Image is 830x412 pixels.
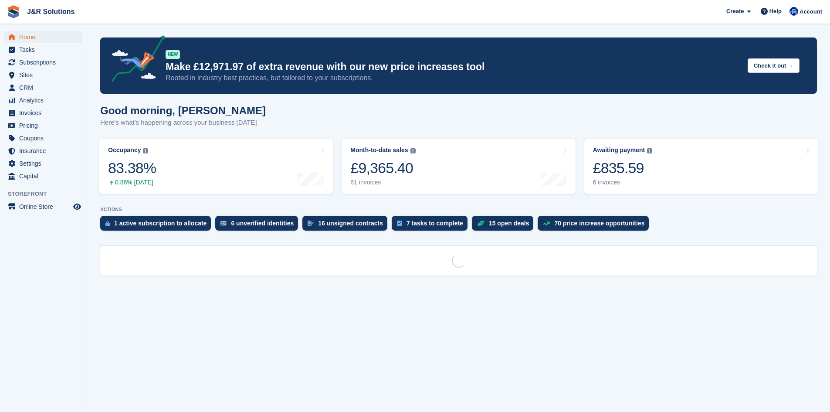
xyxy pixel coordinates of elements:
a: menu [4,107,82,119]
span: Insurance [19,145,71,157]
span: Capital [19,170,71,182]
p: Rooted in industry best practices, but tailored to your subscriptions. [166,73,741,83]
a: menu [4,94,82,106]
div: Occupancy [108,146,141,154]
div: Awaiting payment [593,146,645,154]
div: 61 invoices [350,179,415,186]
img: active_subscription_to_allocate_icon-d502201f5373d7db506a760aba3b589e785aa758c864c3986d89f69b8ff3... [105,221,110,226]
span: Analytics [19,94,71,106]
div: 6 invoices [593,179,653,186]
div: Month-to-date sales [350,146,408,154]
a: menu [4,119,82,132]
a: 7 tasks to complete [392,216,472,235]
span: Subscriptions [19,56,71,68]
span: Settings [19,157,71,170]
button: Check it out → [748,58,800,73]
a: menu [4,132,82,144]
img: verify_identity-adf6edd0f0f0b5bbfe63781bf79b02c33cf7c696d77639b501bdc392416b5a36.svg [220,221,227,226]
span: CRM [19,82,71,94]
span: Online Store [19,201,71,213]
img: icon-info-grey-7440780725fd019a000dd9b08b2336e03edf1995a4989e88bcd33f0948082b44.svg [143,148,148,153]
a: menu [4,56,82,68]
img: stora-icon-8386f47178a22dfd0bd8f6a31ec36ba5ce8667c1dd55bd0f319d3a0aa187defe.svg [7,5,20,18]
span: Tasks [19,44,71,56]
img: deal-1b604bf984904fb50ccaf53a9ad4b4a5d6e5aea283cecdc64d6e3604feb123c2.svg [477,220,484,226]
a: Month-to-date sales £9,365.40 61 invoices [342,139,575,194]
img: Macie Adcock [789,7,798,16]
a: 16 unsigned contracts [302,216,392,235]
div: 0.86% [DATE] [108,179,156,186]
img: task-75834270c22a3079a89374b754ae025e5fb1db73e45f91037f5363f120a921f8.svg [397,221,402,226]
div: 1 active subscription to allocate [114,220,207,227]
span: Create [726,7,744,16]
span: Home [19,31,71,43]
a: menu [4,157,82,170]
span: Account [800,7,822,16]
div: 83.38% [108,159,156,177]
a: menu [4,82,82,94]
div: 7 tasks to complete [407,220,463,227]
div: 16 unsigned contracts [318,220,383,227]
a: menu [4,69,82,81]
p: ACTIONS [100,207,817,212]
a: 1 active subscription to allocate [100,216,215,235]
a: menu [4,145,82,157]
img: icon-info-grey-7440780725fd019a000dd9b08b2336e03edf1995a4989e88bcd33f0948082b44.svg [647,148,652,153]
h1: Good morning, [PERSON_NAME] [100,105,266,116]
div: 6 unverified identities [231,220,294,227]
div: NEW [166,50,180,59]
div: £9,365.40 [350,159,415,177]
div: £835.59 [593,159,653,177]
a: 70 price increase opportunities [538,216,653,235]
p: Make £12,971.97 of extra revenue with our new price increases tool [166,61,741,73]
span: Help [769,7,782,16]
div: 15 open deals [489,220,529,227]
span: Coupons [19,132,71,144]
img: icon-info-grey-7440780725fd019a000dd9b08b2336e03edf1995a4989e88bcd33f0948082b44.svg [410,148,416,153]
img: price_increase_opportunities-93ffe204e8149a01c8c9dc8f82e8f89637d9d84a8eef4429ea346261dce0b2c0.svg [543,221,550,225]
img: price-adjustments-announcement-icon-8257ccfd72463d97f412b2fc003d46551f7dbcb40ab6d574587a9cd5c0d94... [104,35,165,85]
span: Invoices [19,107,71,119]
a: menu [4,31,82,43]
p: Here's what's happening across your business [DATE] [100,118,266,128]
span: Sites [19,69,71,81]
a: Occupancy 83.38% 0.86% [DATE] [99,139,333,194]
img: contract_signature_icon-13c848040528278c33f63329250d36e43548de30e8caae1d1a13099fd9432cc5.svg [308,221,314,226]
a: Preview store [72,201,82,212]
a: J&R Solutions [24,4,78,19]
a: 6 unverified identities [215,216,302,235]
a: menu [4,201,82,213]
span: Storefront [8,190,87,198]
span: Pricing [19,119,71,132]
a: 15 open deals [472,216,538,235]
a: Awaiting payment £835.59 6 invoices [584,139,818,194]
div: 70 price increase opportunities [554,220,644,227]
a: menu [4,44,82,56]
a: menu [4,170,82,182]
